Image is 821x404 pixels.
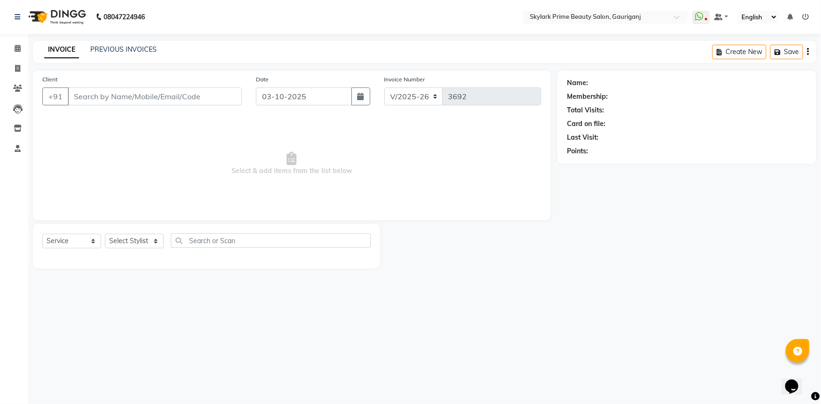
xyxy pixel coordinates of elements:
[384,75,425,84] label: Invoice Number
[44,41,79,58] a: INVOICE
[567,133,598,143] div: Last Visit:
[171,233,371,248] input: Search or Scan
[567,146,588,156] div: Points:
[42,87,69,105] button: +91
[256,75,269,84] label: Date
[68,87,242,105] input: Search by Name/Mobile/Email/Code
[567,105,604,115] div: Total Visits:
[42,75,57,84] label: Client
[781,366,812,395] iframe: chat widget
[24,4,88,30] img: logo
[90,45,157,54] a: PREVIOUS INVOICES
[567,119,606,129] div: Card on file:
[567,78,588,88] div: Name:
[712,45,766,59] button: Create New
[104,4,145,30] b: 08047224946
[770,45,803,59] button: Save
[42,117,541,211] span: Select & add items from the list below
[567,92,608,102] div: Membership:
